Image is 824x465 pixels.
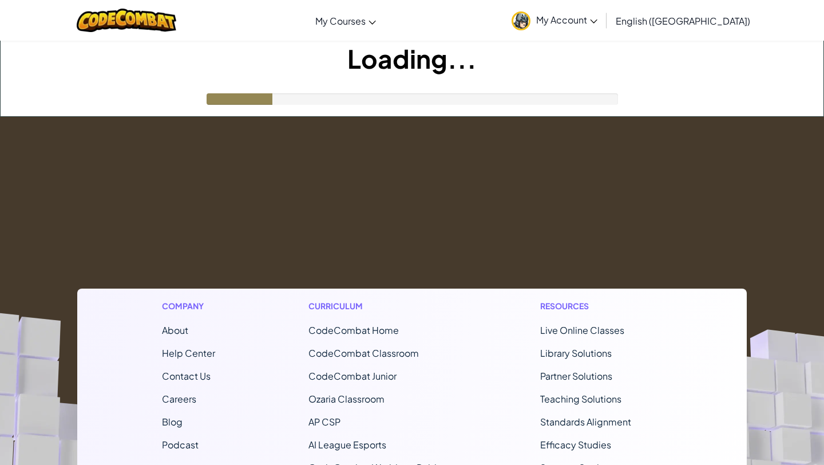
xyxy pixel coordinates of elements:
[315,15,366,27] span: My Courses
[162,324,188,336] a: About
[308,370,397,382] a: CodeCombat Junior
[308,324,399,336] span: CodeCombat Home
[308,300,447,312] h1: Curriculum
[506,2,603,38] a: My Account
[162,370,211,382] span: Contact Us
[1,41,823,76] h1: Loading...
[540,324,624,336] a: Live Online Classes
[162,347,215,359] a: Help Center
[540,393,621,405] a: Teaching Solutions
[310,5,382,36] a: My Courses
[540,300,662,312] h1: Resources
[540,370,612,382] a: Partner Solutions
[308,439,386,451] a: AI League Esports
[308,416,340,428] a: AP CSP
[540,347,612,359] a: Library Solutions
[162,393,196,405] a: Careers
[512,11,530,30] img: avatar
[162,300,215,312] h1: Company
[540,416,631,428] a: Standards Alignment
[610,5,756,36] a: English ([GEOGRAPHIC_DATA])
[616,15,750,27] span: English ([GEOGRAPHIC_DATA])
[308,347,419,359] a: CodeCombat Classroom
[540,439,611,451] a: Efficacy Studies
[77,9,177,32] img: CodeCombat logo
[536,14,597,26] span: My Account
[162,439,199,451] a: Podcast
[162,416,183,428] a: Blog
[308,393,385,405] a: Ozaria Classroom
